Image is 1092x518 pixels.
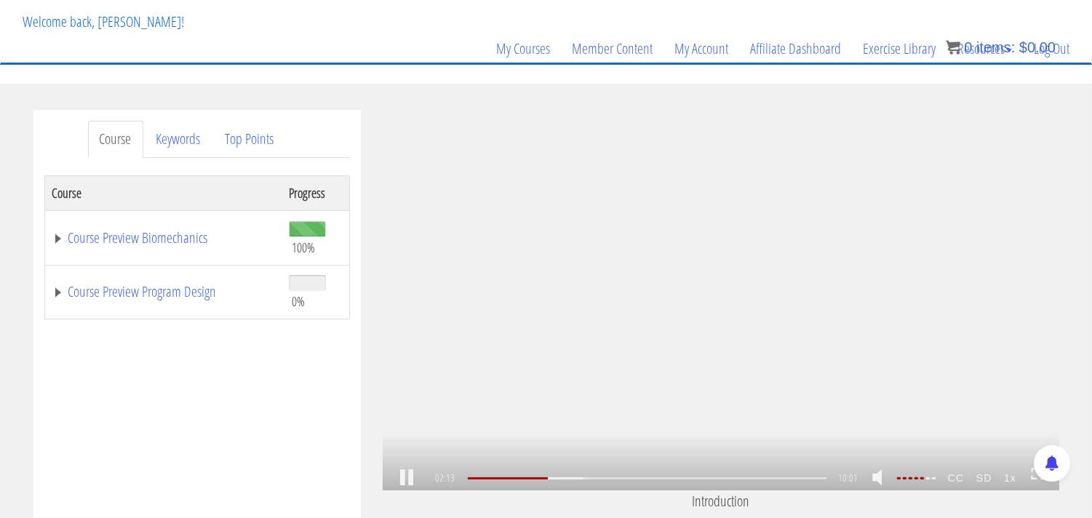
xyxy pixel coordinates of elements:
[383,490,1059,512] p: Introduction
[1019,39,1056,55] bdi: 0.00
[485,14,561,84] a: My Courses
[1023,14,1080,84] a: Log Out
[946,14,1023,84] a: Resources
[214,121,286,158] a: Top Points
[998,466,1023,490] strong: 1x
[976,39,1015,55] span: items:
[434,473,456,483] span: 02:13
[52,231,274,245] a: Course Preview Biomechanics
[282,175,349,210] th: Progress
[941,466,970,490] strong: CC
[561,14,663,84] a: Member Content
[292,293,305,309] span: 0%
[88,121,143,158] a: Course
[971,466,998,490] strong: SD
[1019,39,1027,55] span: $
[292,239,315,255] span: 100%
[964,39,972,55] span: 0
[52,284,274,299] a: Course Preview Program Design
[852,14,946,84] a: Exercise Library
[946,39,1056,55] a: 0 items: $0.00
[838,473,858,483] span: 10:01
[44,175,282,210] th: Course
[663,14,739,84] a: My Account
[946,40,960,55] img: icon11.png
[739,14,852,84] a: Affiliate Dashboard
[145,121,212,158] a: Keywords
